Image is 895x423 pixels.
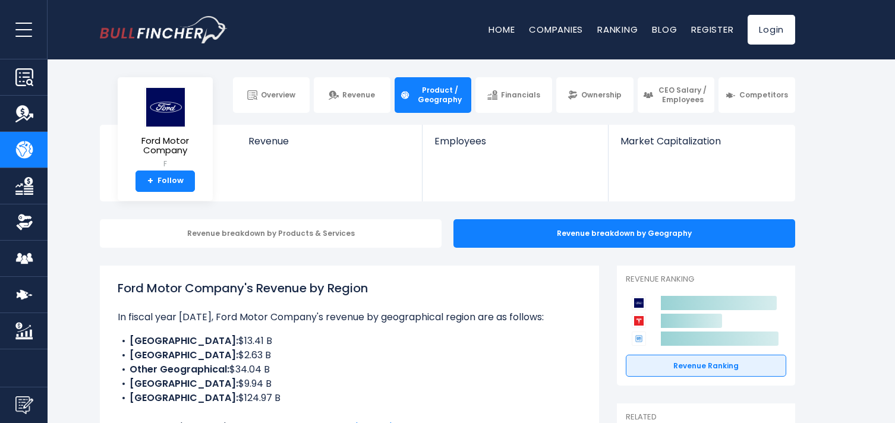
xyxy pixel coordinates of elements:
span: Financials [501,90,540,100]
b: [GEOGRAPHIC_DATA]: [130,391,238,405]
a: Competitors [718,77,795,113]
a: Login [748,15,795,45]
b: [GEOGRAPHIC_DATA]: [130,348,238,362]
span: Revenue [248,135,411,147]
img: Ownership [15,213,33,231]
a: Product / Geography [395,77,471,113]
p: In fiscal year [DATE], Ford Motor Company's revenue by geographical region are as follows: [118,310,581,324]
a: Ranking [597,23,638,36]
li: $2.63 B [118,348,581,362]
p: Revenue Ranking [626,274,786,285]
div: Revenue breakdown by Geography [453,219,795,248]
b: [GEOGRAPHIC_DATA]: [130,377,238,390]
span: Overview [261,90,295,100]
li: $124.97 B [118,391,581,405]
b: Other Geographical: [130,362,229,376]
img: Ford Motor Company competitors logo [632,296,646,310]
span: CEO Salary / Employees [657,86,709,104]
img: bullfincher logo [100,16,228,43]
span: Ford Motor Company [127,136,203,156]
a: Financials [475,77,552,113]
a: Revenue [314,77,390,113]
span: Competitors [739,90,788,100]
span: Market Capitalization [620,135,782,147]
span: Product / Geography [414,86,466,104]
p: Related [626,412,786,422]
strong: + [147,176,153,187]
a: Home [489,23,515,36]
li: $9.94 B [118,377,581,391]
small: F [127,159,203,169]
b: [GEOGRAPHIC_DATA]: [130,334,238,348]
a: Ownership [556,77,633,113]
span: Revenue [342,90,375,100]
a: Overview [233,77,310,113]
a: Go to homepage [100,16,228,43]
img: General Motors Company competitors logo [632,332,646,346]
a: Revenue [237,125,423,167]
li: $34.04 B [118,362,581,377]
a: Revenue Ranking [626,355,786,377]
a: Employees [423,125,607,167]
div: Revenue breakdown by Products & Services [100,219,442,248]
a: Blog [652,23,677,36]
a: Companies [529,23,583,36]
a: CEO Salary / Employees [638,77,714,113]
a: +Follow [135,171,195,192]
img: Tesla competitors logo [632,314,646,328]
li: $13.41 B [118,334,581,348]
a: Market Capitalization [609,125,794,167]
a: Register [691,23,733,36]
span: Ownership [581,90,622,100]
a: Ford Motor Company F [127,87,204,171]
span: Employees [434,135,595,147]
h1: Ford Motor Company's Revenue by Region [118,279,581,297]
